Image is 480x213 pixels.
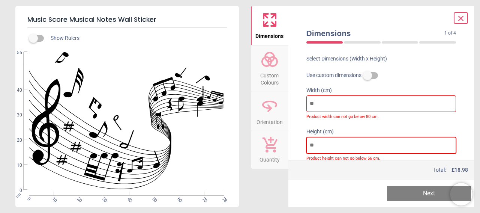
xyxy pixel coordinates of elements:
button: Custom Colours [251,45,288,92]
button: Quantity [251,131,288,169]
label: Width (cm) [306,87,456,94]
span: 50 [151,196,156,201]
h5: Music Score Musical Notes Wall Sticker [27,12,227,28]
label: Select Dimensions (Width x Height) [300,55,387,63]
span: 20 [75,196,80,201]
span: 0 [8,187,22,194]
div: Total: [306,166,468,174]
button: Orientation [251,92,288,131]
span: £ [451,166,468,174]
span: 30 [100,196,105,201]
span: 20 [8,137,22,144]
label: Height (cm) [306,128,456,136]
span: 55 [8,50,22,56]
span: 40 [8,87,22,94]
span: 18.98 [454,167,468,173]
span: 60 [175,196,180,201]
span: Dimensions [255,29,283,40]
span: 10 [8,162,22,169]
span: Dimensions [306,28,445,39]
span: 40 [126,196,130,201]
label: Product height can not go below 56 cm. [306,154,456,162]
span: 0 [25,196,30,201]
span: 78 [221,196,226,201]
span: Use custom dimensions [306,72,361,79]
button: Dimensions [251,6,288,45]
span: 70 [201,196,205,201]
button: Next [387,186,471,201]
span: 1 of 4 [444,30,456,36]
span: cm [15,192,21,199]
span: 10 [50,196,55,201]
iframe: Brevo live chat [450,183,472,205]
div: Show Rulers [33,34,239,43]
span: Quantity [259,153,280,164]
span: Orientation [256,115,283,126]
span: 30 [8,112,22,118]
span: Custom Colours [252,68,288,87]
label: Product width can not go below 80 cm. [306,112,456,120]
